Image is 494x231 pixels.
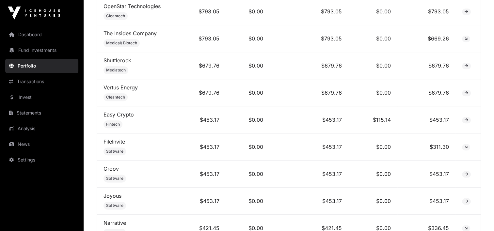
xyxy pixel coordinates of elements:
[104,30,157,37] a: The Insides Company
[104,138,125,145] a: FileInvite
[348,161,397,188] td: $0.00
[181,52,226,79] td: $679.76
[181,25,226,52] td: $793.05
[348,25,397,52] td: $0.00
[348,79,397,106] td: $0.00
[5,43,78,57] a: Fund Investments
[104,220,126,226] a: Narrative
[397,188,455,215] td: $453.17
[5,106,78,120] a: Statements
[348,106,397,133] td: $115.14
[104,165,119,172] a: Groov
[397,133,455,161] td: $311.30
[270,52,348,79] td: $679.76
[8,7,60,20] img: Icehouse Ventures Logo
[270,79,348,106] td: $679.76
[5,27,78,42] a: Dashboard
[104,3,161,9] a: OpenStar Technologies
[106,122,120,127] span: Fintech
[106,149,123,154] span: Software
[397,161,455,188] td: $453.17
[348,133,397,161] td: $0.00
[348,188,397,215] td: $0.00
[5,153,78,167] a: Settings
[270,106,348,133] td: $453.17
[104,111,134,118] a: Easy Crypto
[106,40,137,46] span: Medical/ Biotech
[104,57,131,64] a: Shuttlerock
[226,25,270,52] td: $0.00
[226,188,270,215] td: $0.00
[106,68,126,73] span: Mediatech
[106,203,123,208] span: Software
[226,79,270,106] td: $0.00
[181,79,226,106] td: $679.76
[270,25,348,52] td: $793.05
[181,161,226,188] td: $453.17
[181,106,226,133] td: $453.17
[181,133,226,161] td: $453.17
[348,52,397,79] td: $0.00
[397,25,455,52] td: $669.26
[226,106,270,133] td: $0.00
[106,95,125,100] span: Cleantech
[461,200,494,231] iframe: Chat Widget
[5,121,78,136] a: Analysis
[226,133,270,161] td: $0.00
[226,161,270,188] td: $0.00
[104,84,138,91] a: Vertus Energy
[226,52,270,79] td: $0.00
[397,79,455,106] td: $679.76
[104,192,121,199] a: Joyous
[5,90,78,104] a: Invest
[270,188,348,215] td: $453.17
[5,137,78,151] a: News
[106,13,125,19] span: Cleantech
[270,161,348,188] td: $453.17
[397,106,455,133] td: $453.17
[106,176,123,181] span: Software
[270,133,348,161] td: $453.17
[5,74,78,89] a: Transactions
[5,59,78,73] a: Portfolio
[181,188,226,215] td: $453.17
[397,52,455,79] td: $679.76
